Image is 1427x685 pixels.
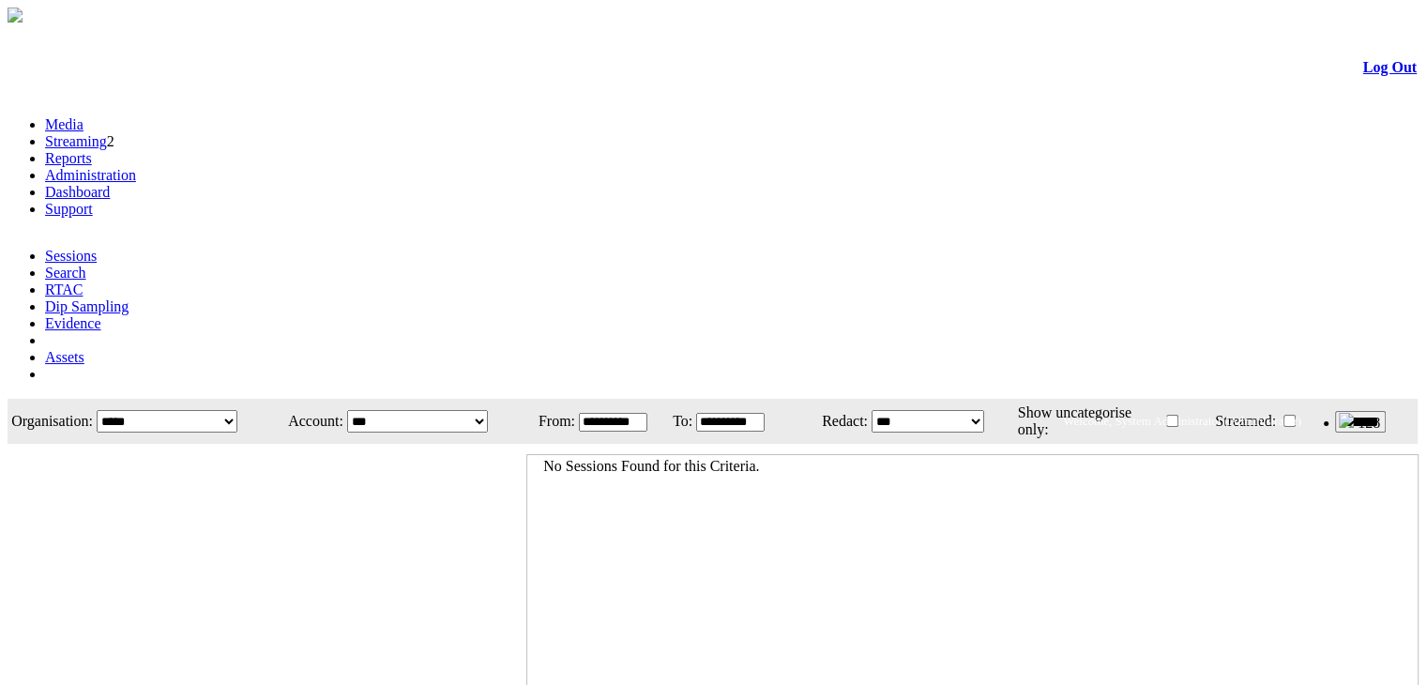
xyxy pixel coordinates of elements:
[45,315,101,331] a: Evidence
[543,458,759,474] span: No Sessions Found for this Criteria.
[1339,413,1354,428] img: bell25.png
[45,298,129,314] a: Dip Sampling
[1358,415,1380,431] span: 128
[667,401,694,442] td: To:
[1063,414,1301,428] span: Welcome, System Administrator (Administrator)
[45,349,84,365] a: Assets
[45,150,92,166] a: Reports
[9,401,94,442] td: Organisation:
[274,401,344,442] td: Account:
[45,167,136,183] a: Administration
[1363,59,1417,75] a: Log Out
[528,401,576,442] td: From:
[45,265,86,281] a: Search
[784,401,869,442] td: Redact:
[1018,404,1131,437] span: Show uncategorise only:
[107,133,114,149] span: 2
[45,133,107,149] a: Streaming
[45,201,93,217] a: Support
[45,184,110,200] a: Dashboard
[8,8,23,23] img: arrow-3.png
[45,248,97,264] a: Sessions
[45,282,83,297] a: RTAC
[45,116,83,132] a: Media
